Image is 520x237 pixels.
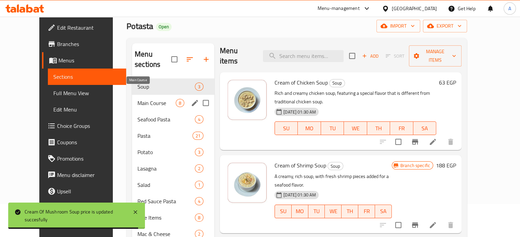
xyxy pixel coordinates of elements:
div: Main Course8edit [132,95,214,111]
span: 3 [195,149,203,155]
div: items [195,213,203,222]
span: 4 [195,116,203,123]
span: TH [344,206,356,216]
button: SU [275,205,292,218]
span: Sections [53,73,121,81]
button: Branch-specific-item [407,134,423,150]
a: Choice Groups [42,118,126,134]
div: Side Items8 [132,209,214,226]
span: Upsell [57,187,121,195]
div: Seafood Pasta4 [132,111,214,128]
span: 4 [195,198,203,205]
div: items [195,83,203,91]
span: MO [294,206,306,216]
span: Salad [137,181,195,189]
button: Manage items [409,45,462,66]
a: Promotions [42,150,126,167]
button: TU [308,205,325,218]
span: TH [370,123,387,133]
button: delete [442,134,459,150]
span: A [508,5,511,12]
p: Rich and creamy chicken soup, featuring a special flavor that is different from traditional chick... [275,89,436,106]
img: Cream of Shrimp Soup [225,161,269,204]
div: items [195,115,203,123]
span: 3 [195,84,203,90]
a: Coupons [42,134,126,150]
div: Lasagna2 [132,160,214,177]
span: MO [301,123,318,133]
a: Edit Menu [48,101,126,118]
span: Select all sections [167,52,182,66]
span: SA [378,206,389,216]
button: MO [298,121,321,135]
span: Menus [58,56,121,64]
a: Sections [48,69,126,85]
span: Potato [137,148,195,156]
span: SU [278,123,295,133]
div: Open [156,23,172,31]
div: Potato3 [132,144,214,160]
div: [GEOGRAPHIC_DATA] [392,5,437,12]
span: Cream of Shrimp Soup [275,160,326,171]
div: items [192,132,203,140]
button: Add section [198,51,214,68]
button: delete [442,217,459,233]
div: Red Sauce Pasta4 [132,193,214,209]
a: Full Menu View [48,85,126,101]
a: Upsell [42,183,126,199]
h6: 188 EGP [436,161,456,170]
span: FR [361,206,372,216]
span: SU [278,206,289,216]
span: 21 [193,133,203,139]
button: import [376,20,420,32]
button: TH [367,121,390,135]
button: export [423,20,467,32]
div: items [195,181,203,189]
button: FR [358,205,375,218]
span: Side Items [137,213,195,222]
span: TU [324,123,341,133]
h2: Menu sections [135,49,171,70]
span: 8 [176,100,184,106]
span: Sort sections [182,51,198,68]
button: Add [359,51,381,61]
span: Add item [359,51,381,61]
span: Main Course [137,99,176,107]
span: WE [328,206,339,216]
button: TH [342,205,358,218]
span: Soup [137,83,195,91]
button: WE [344,121,367,135]
span: Menu disclaimer [57,171,121,179]
button: MO [292,205,308,218]
span: Select section [345,49,359,63]
span: Select to update [391,135,405,149]
a: Branches [42,36,126,52]
span: Promotions [57,154,121,163]
button: FR [390,121,413,135]
button: edit [190,98,200,108]
span: Branch specific [398,162,433,169]
span: Soup [328,162,343,170]
span: Coupons [57,138,121,146]
a: Menu disclaimer [42,167,126,183]
span: Pasta [137,132,192,140]
span: import [382,22,415,30]
a: Coverage Report [42,199,126,216]
a: Edit Restaurant [42,19,126,36]
span: export [428,22,462,30]
div: Soup3 [132,78,214,95]
span: Manage items [414,47,456,64]
button: TU [321,121,344,135]
span: TU [311,206,322,216]
span: Seafood Pasta [137,115,195,123]
div: Pasta21 [132,128,214,144]
span: Lasagna [137,164,195,173]
span: WE [347,123,364,133]
button: SA [375,205,392,218]
span: SA [416,123,434,133]
input: search [263,50,344,62]
span: 8 [195,214,203,221]
a: Menus [42,52,126,69]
